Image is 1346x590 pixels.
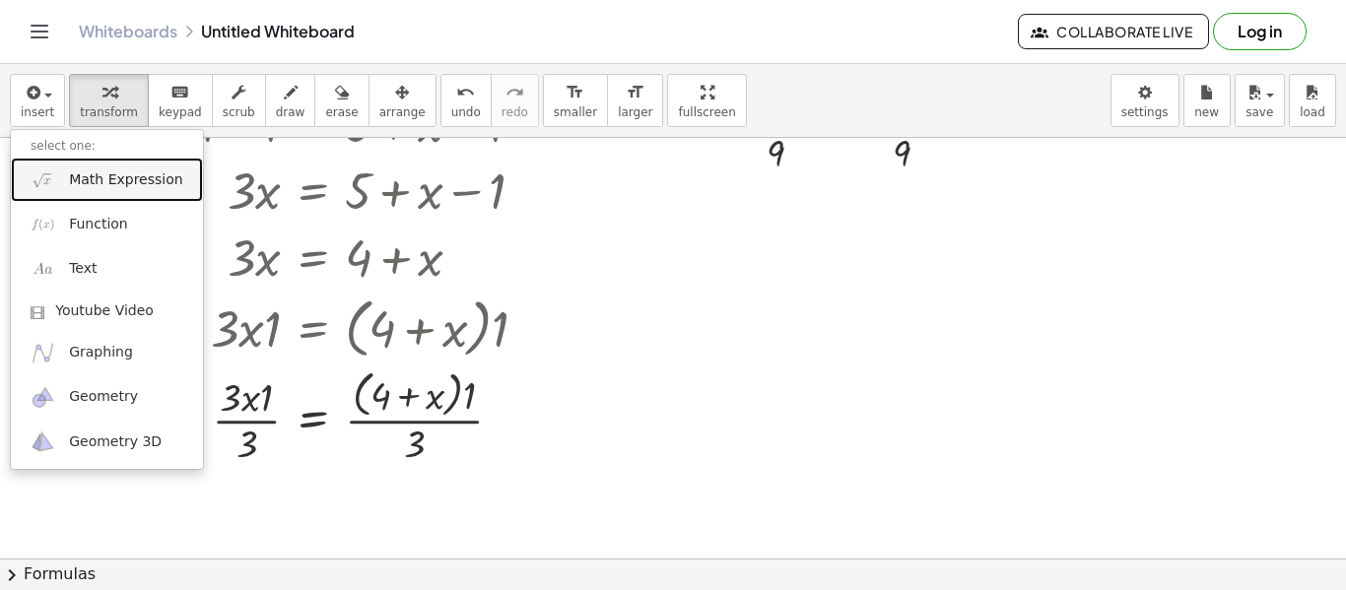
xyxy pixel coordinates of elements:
span: insert [21,105,54,119]
a: Youtube Video [11,292,203,331]
span: scrub [223,105,255,119]
span: Geometry [69,387,138,407]
button: arrange [369,74,437,127]
span: Geometry 3D [69,432,162,452]
a: Geometry 3D [11,420,203,464]
button: erase [314,74,369,127]
img: Aa.png [31,257,55,282]
a: Graphing [11,331,203,375]
a: Geometry [11,375,203,420]
span: fullscreen [678,105,735,119]
a: Text [11,247,203,292]
span: keypad [159,105,202,119]
button: Collaborate Live [1018,14,1209,49]
span: Collaborate Live [1035,23,1192,40]
span: Math Expression [69,170,182,190]
button: settings [1110,74,1179,127]
i: format_size [566,81,584,104]
li: select one: [11,135,203,158]
span: transform [80,105,138,119]
button: undoundo [440,74,492,127]
img: ggb-3d.svg [31,429,55,454]
button: insert [10,74,65,127]
span: arrange [379,105,426,119]
button: scrub [212,74,266,127]
button: draw [265,74,316,127]
span: new [1194,105,1219,119]
span: load [1300,105,1325,119]
span: settings [1121,105,1169,119]
img: ggb-geometry.svg [31,385,55,410]
button: Log in [1213,13,1307,50]
button: load [1289,74,1336,127]
span: draw [276,105,305,119]
button: format_sizelarger [607,74,663,127]
span: redo [502,105,528,119]
span: erase [325,105,358,119]
button: Toggle navigation [24,16,55,47]
button: format_sizesmaller [543,74,608,127]
span: save [1245,105,1273,119]
button: keyboardkeypad [148,74,213,127]
span: larger [618,105,652,119]
button: fullscreen [667,74,746,127]
img: f_x.png [31,212,55,236]
span: Function [69,215,128,234]
span: Text [69,259,97,279]
i: redo [505,81,524,104]
img: sqrt_x.png [31,167,55,192]
a: Function [11,202,203,246]
span: Graphing [69,343,133,362]
a: Math Expression [11,158,203,202]
span: Youtube Video [55,301,154,321]
button: save [1235,74,1285,127]
i: format_size [626,81,644,104]
button: transform [69,74,149,127]
i: keyboard [170,81,189,104]
a: Whiteboards [79,22,177,41]
span: undo [451,105,481,119]
button: redoredo [491,74,539,127]
i: undo [456,81,475,104]
span: smaller [554,105,597,119]
button: new [1183,74,1231,127]
img: ggb-graphing.svg [31,341,55,365]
